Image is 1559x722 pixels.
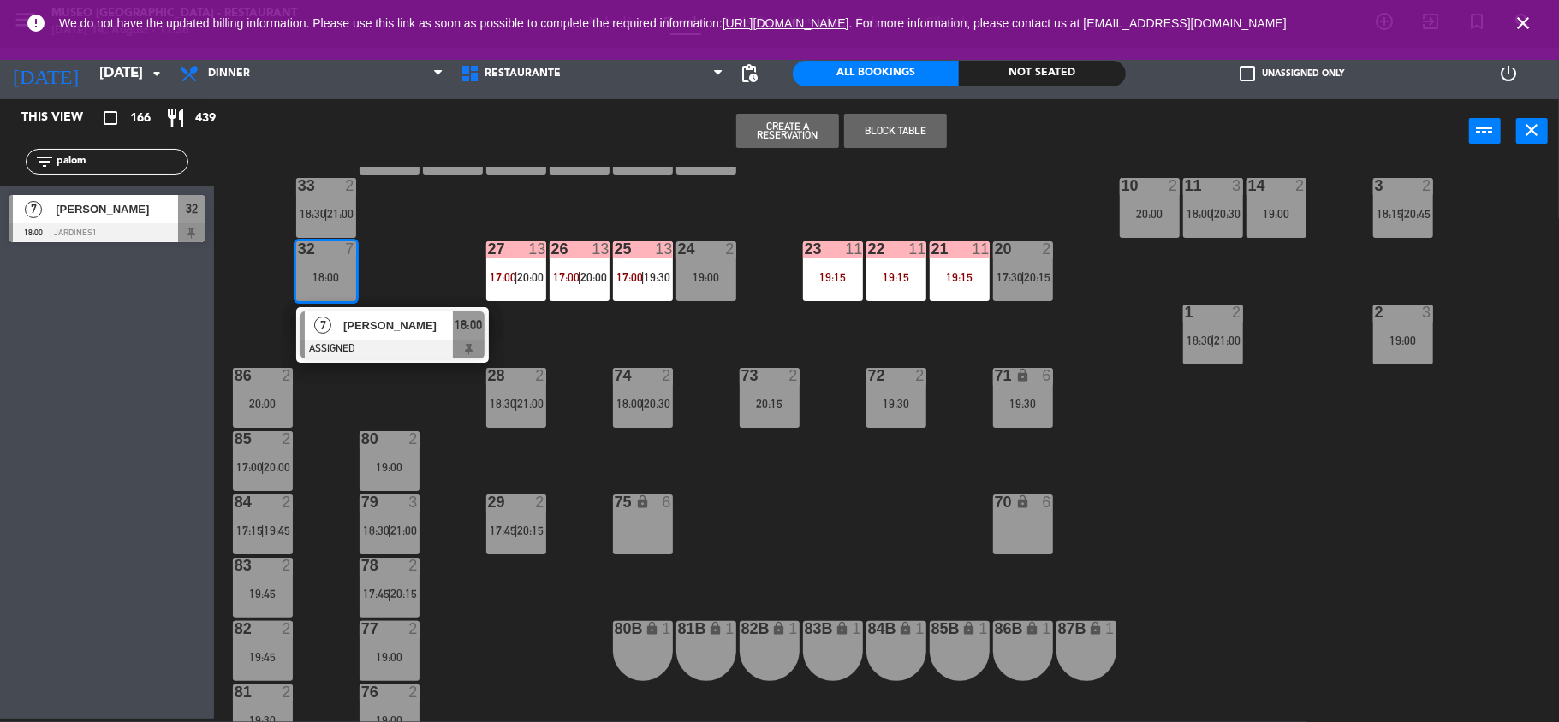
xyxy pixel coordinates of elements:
span: 20:15 [1025,270,1051,284]
span: 439 [195,109,216,128]
div: 21 [931,241,932,257]
button: power_input [1469,118,1501,144]
i: lock [1025,621,1039,636]
div: 6 [1042,368,1052,383]
div: 1 [662,621,672,636]
span: [PERSON_NAME] [343,317,453,334]
div: 2 [535,368,545,383]
div: 11 [972,241,989,257]
div: 19:15 [930,271,990,283]
i: lock [1015,494,1030,509]
i: error [26,13,46,33]
div: 18:00 [296,271,356,283]
div: 2 [725,241,735,257]
span: 18:30 [300,207,326,221]
span: | [324,207,328,221]
div: 11 [1185,178,1186,193]
span: 21:00 [328,207,354,221]
div: 2 [282,431,292,447]
div: 1 [788,621,799,636]
span: 18:00 [455,315,482,335]
a: [URL][DOMAIN_NAME] [723,16,849,30]
div: 19:00 [360,651,420,663]
div: 32 [298,241,299,257]
button: Block Table [844,114,947,148]
div: 2 [282,558,292,573]
div: 1 [1105,621,1116,636]
span: | [261,524,265,537]
div: 19:15 [866,271,926,283]
div: 1 [915,621,925,636]
div: 2 [1375,305,1376,320]
div: 11 [908,241,925,257]
div: 2 [408,558,419,573]
span: | [261,460,265,474]
div: 1 [725,621,735,636]
span: 21:00 [518,397,544,411]
span: Dinner [208,68,250,80]
span: | [515,524,518,537]
span: We do not have the updated billing information. Please use this link as soon as possible to compl... [59,16,1287,30]
span: 20:15 [391,587,418,601]
i: close [1513,13,1533,33]
label: Unassigned only [1241,66,1345,81]
span: 17:00 [490,270,516,284]
i: lock [1088,621,1103,636]
span: 166 [130,109,151,128]
div: 2 [408,684,419,700]
div: 19:00 [360,461,420,473]
button: Create a Reservation [736,114,839,148]
div: 6 [1042,494,1052,510]
span: check_box_outline_blank [1241,66,1256,81]
div: 29 [488,494,489,510]
i: filter_list [34,151,55,172]
div: 19:45 [233,588,293,600]
div: 87B [1058,621,1059,636]
div: 85B [931,621,932,636]
i: close [1522,120,1543,140]
span: 17:45 [490,524,516,537]
span: 17:45 [363,587,390,601]
div: 2 [535,494,545,510]
div: 13 [528,241,545,257]
span: 18:00 [616,397,643,411]
span: 19:30 [645,270,671,284]
span: 20:30 [1215,207,1241,221]
span: 32 [186,198,198,219]
div: All Bookings [793,61,960,86]
div: 24 [678,241,679,257]
span: 17:00 [616,270,643,284]
div: 11 [845,241,862,257]
div: 27 [488,241,489,257]
span: 20:45 [1405,207,1431,221]
span: 20:00 [518,270,544,284]
div: 20:00 [1120,208,1180,220]
span: 7 [25,201,42,218]
div: 1 [1042,621,1052,636]
i: lock [835,621,849,636]
div: 2 [1422,178,1432,193]
div: 2 [1232,305,1242,320]
div: 2 [345,178,355,193]
span: | [1021,270,1025,284]
div: 2 [282,684,292,700]
div: 6 [662,494,672,510]
span: | [641,270,645,284]
i: crop_square [100,108,121,128]
div: 82B [741,621,742,636]
div: 28 [488,368,489,383]
div: 1 [852,621,862,636]
span: 17:15 [236,524,263,537]
span: 18:15 [1377,207,1403,221]
span: pending_actions [740,63,760,84]
i: lock [771,621,786,636]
